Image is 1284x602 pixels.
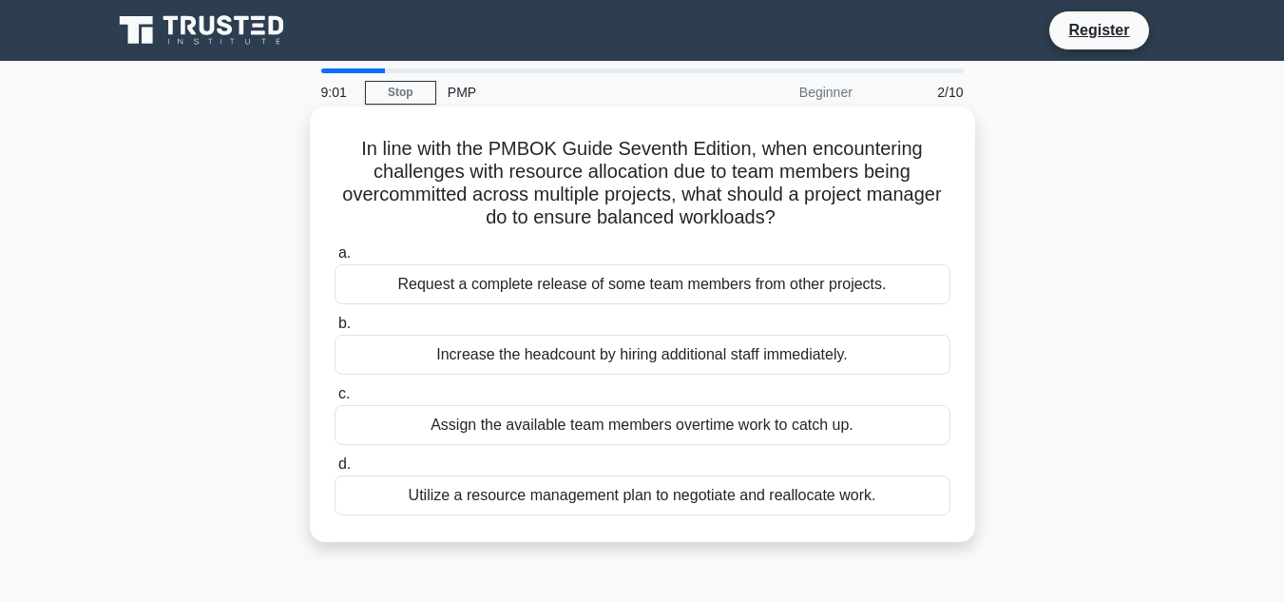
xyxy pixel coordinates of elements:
div: Increase the headcount by hiring additional staff immediately. [335,335,950,375]
div: Utilize a resource management plan to negotiate and reallocate work. [335,476,950,515]
span: c. [338,385,350,401]
div: 9:01 [310,73,365,111]
span: d. [338,456,351,472]
div: Beginner [698,73,864,111]
a: Stop [365,81,436,105]
a: Register [1057,18,1140,42]
div: 2/10 [864,73,975,111]
div: PMP [436,73,698,111]
span: a. [338,244,351,261]
div: Request a complete release of some team members from other projects. [335,264,950,304]
span: b. [338,315,351,331]
div: Assign the available team members overtime work to catch up. [335,405,950,445]
h5: In line with the PMBOK Guide Seventh Edition, when encountering challenges with resource allocati... [333,137,952,230]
